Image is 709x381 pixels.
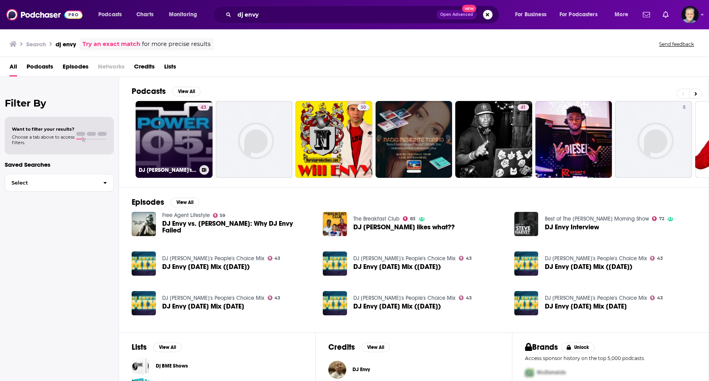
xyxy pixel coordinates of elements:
span: 43 [274,296,280,300]
a: 43 [197,104,209,110]
img: DJ Envy Interview [514,212,538,236]
a: Podcasts [27,60,53,76]
a: 41 [455,101,532,178]
a: EpisodesView All [132,197,199,207]
a: Charts [131,8,158,21]
span: DJ [PERSON_NAME] likes what?? [353,224,455,231]
a: 30 [357,104,369,110]
span: For Podcasters [560,9,598,20]
button: Open AdvancedNew [437,10,477,19]
a: Try an exact match [82,40,140,49]
h3: dj envy [56,40,76,48]
a: DJ Envy Friday Mix (11.18.16) [544,263,632,270]
span: Want to filter your results? [12,126,75,132]
a: 59 [213,213,226,218]
h2: Brands [525,342,558,352]
p: Access sponsor history on the top 5,000 podcasts. [525,355,696,361]
a: Best of The Steve Harvey Morning Show [544,215,649,222]
span: 59 [220,214,225,217]
img: Podchaser - Follow, Share and Rate Podcasts [6,7,82,22]
a: 43 [650,256,663,261]
span: 43 [466,296,472,300]
span: 72 [659,217,664,221]
a: 43DJ [PERSON_NAME]'s People's Choice Mix [136,101,213,178]
a: DJ Envy Friday Mix (11.11.16) [162,263,250,270]
span: DJ Envy vs. [PERSON_NAME]: Why DJ Envy Failed [162,220,314,234]
img: DJ Envy Friday Mix (10.14.16) [323,291,347,315]
a: Free Agent Lifestyle [162,212,210,219]
span: 41 [521,104,526,112]
h2: Filter By [5,97,114,109]
a: All [10,60,17,76]
a: Lists [164,60,176,76]
button: open menu [510,8,556,21]
span: Monitoring [169,9,197,20]
a: DJ Envy Friday Mix (12.02.16) [353,263,441,270]
img: DJ Envy Friday Mix 12.30.16 [514,291,538,315]
img: DJ Envy likes what?? [323,212,347,236]
a: DJ Envy Interview [544,224,599,231]
button: open menu [163,8,207,21]
img: First Pro Logo [522,364,537,381]
a: DJ Envy's People's Choice Mix [544,295,647,301]
a: DJ Envy's People's Choice Mix [544,255,647,262]
a: The Breakfast Club [353,215,400,222]
span: 43 [466,257,472,260]
span: Credits [134,60,155,76]
a: 5 [680,104,689,110]
img: DJ Envy Friday Mix 1.6.17 [132,291,156,315]
span: 83 [410,217,416,221]
a: ListsView All [132,342,182,352]
span: Open Advanced [440,13,473,17]
a: PodcastsView All [132,86,201,96]
span: Charts [136,9,153,20]
span: 43 [201,104,206,112]
span: 43 [657,257,663,260]
img: DJ Envy vs. Kevin Samuels: Why DJ Envy Failed [132,212,156,236]
a: DJ Envy's People's Choice Mix [162,295,264,301]
button: Show profile menu [681,6,699,23]
a: 43 [459,256,472,261]
span: DJ Envy [DATE] Mix [DATE] [544,303,627,310]
span: Podcasts [98,9,122,20]
input: Search podcasts, credits, & more... [234,8,437,21]
button: Unlock [561,343,595,352]
span: DJ Envy [DATE] Mix ([DATE]) [544,263,632,270]
span: DJ Envy [DATE] Mix [DATE] [162,303,244,310]
img: DJ Envy Friday Mix (11.11.16) [132,251,156,276]
a: Episodes [63,60,88,76]
span: Networks [98,60,125,76]
h3: Search [26,40,46,48]
span: 30 [360,104,366,112]
span: Logged in as JonesLiterary [681,6,699,23]
button: Select [5,174,114,192]
a: DJ Envy's People's Choice Mix [353,255,456,262]
button: View All [171,198,199,207]
a: DJ Envy [328,361,346,379]
a: DJ Envy Friday Mix (10.14.16) [353,303,441,310]
span: New [462,5,476,12]
span: 43 [274,257,280,260]
button: View All [172,87,201,96]
div: Search podcasts, credits, & more... [220,6,507,24]
span: For Business [515,9,546,20]
button: open menu [609,8,638,21]
h2: Credits [328,342,355,352]
a: DJ Envy's People's Choice Mix [162,255,264,262]
a: Dj BME Shows [132,357,149,375]
h2: Lists [132,342,147,352]
a: DJ Envy vs. Kevin Samuels: Why DJ Envy Failed [162,220,314,234]
a: DJ Envy likes what?? [353,224,455,231]
a: 41 [517,104,529,110]
a: CreditsView All [328,342,390,352]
